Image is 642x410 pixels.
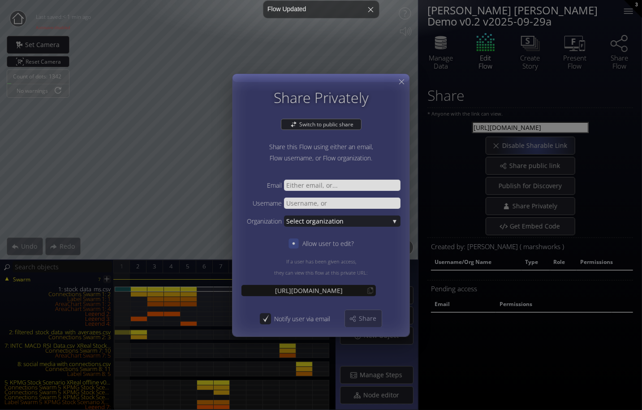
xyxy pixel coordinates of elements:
[241,197,284,208] div: Username
[274,90,369,105] h2: Share Privately
[302,237,354,249] div: Allow user to edit?
[286,215,312,226] span: Select or
[299,119,357,129] span: Switch to public share
[284,197,401,208] input: Username, or
[241,179,284,190] div: Email
[284,179,401,190] input: Either email, or...
[274,255,368,278] p: If a user has been given access, they can view this flow at this private URL:
[269,141,373,164] p: Share this Flow using either an email, Flow username, or Flow organization.
[312,215,389,226] span: ganization
[274,313,330,324] div: Notify user via email
[241,215,284,226] div: Organization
